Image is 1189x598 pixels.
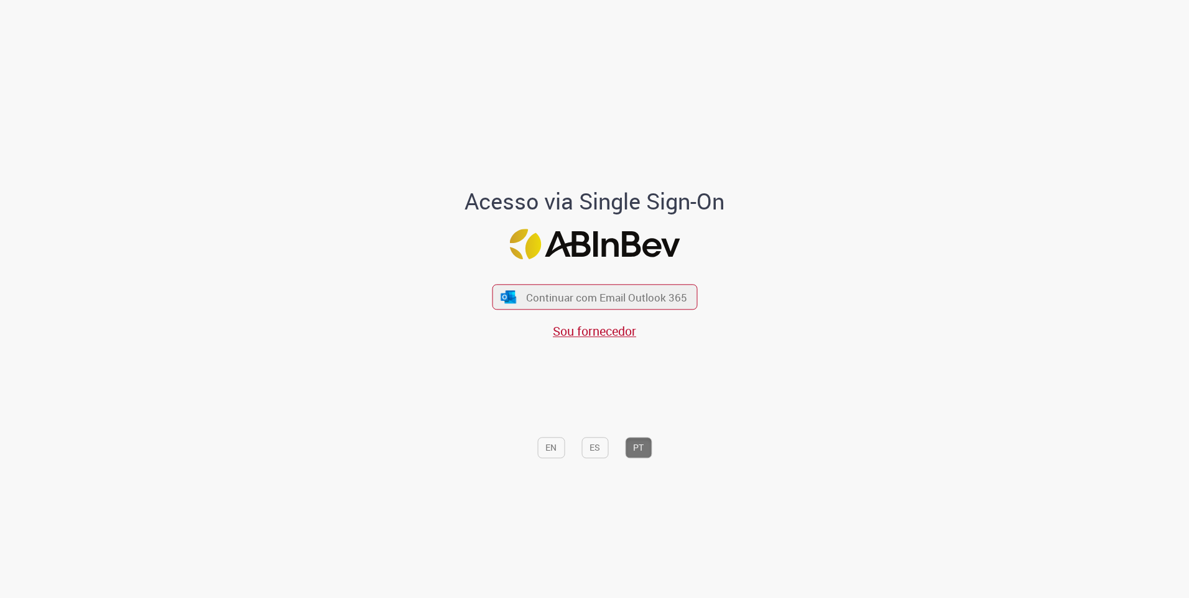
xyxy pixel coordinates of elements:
span: Continuar com Email Outlook 365 [526,290,687,305]
img: Logo ABInBev [509,229,680,259]
img: ícone Azure/Microsoft 360 [500,290,517,303]
h1: Acesso via Single Sign-On [422,190,767,214]
a: Sou fornecedor [553,323,636,340]
button: ícone Azure/Microsoft 360 Continuar com Email Outlook 365 [492,284,697,310]
button: ES [581,437,608,458]
button: EN [537,437,565,458]
button: PT [625,437,652,458]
